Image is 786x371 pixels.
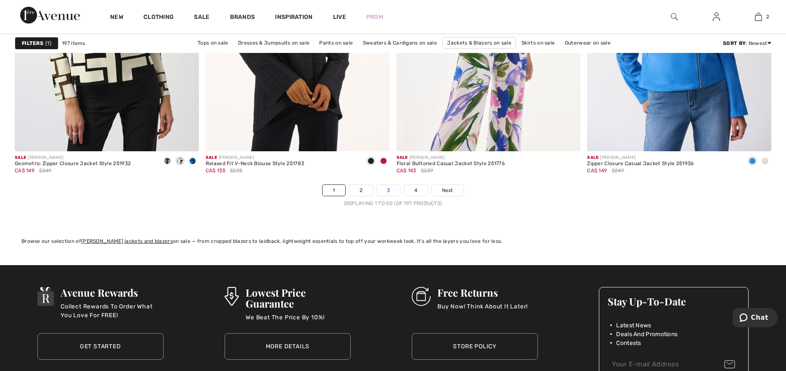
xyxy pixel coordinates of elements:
span: 1 [45,39,51,47]
a: Sale [194,13,209,22]
div: Relaxed Fit V-Neck Blouse Style 251783 [206,161,304,167]
strong: Filters [22,39,43,47]
a: 2 [738,12,779,22]
a: Tops on sale [193,37,233,48]
span: CA$ 143 [397,168,416,174]
a: Jackets & Blazers on sale [442,37,516,49]
div: Moonstone/black [161,155,174,168]
div: Moonstone [759,155,771,168]
p: We Beat The Price By 10%! [246,313,351,330]
a: 2 [349,185,373,196]
p: Buy Now! Think About It Later! [437,302,528,319]
span: $249 [612,167,624,174]
img: 1ère Avenue [20,7,80,24]
a: 3 [377,185,400,196]
div: Geometric Zipper Closure Jacket Style 251932 [15,161,131,167]
div: Coastal blue [746,155,759,168]
a: Clothing [143,13,174,22]
span: Inspiration [275,13,312,22]
div: [PERSON_NAME] [587,155,693,161]
div: Floral Buttoned Casual Jacket Style 251776 [397,161,505,167]
h3: Lowest Price Guarantee [246,287,351,309]
span: Sale [206,155,217,160]
a: New [110,13,123,22]
div: Vanilla/Black [174,155,186,168]
h3: Free Returns [437,287,528,298]
span: CA$ 135 [206,168,225,174]
a: Next [432,185,463,196]
p: Collect Rewards To Order What You Love For FREE! [61,302,163,319]
a: 1 [323,185,345,196]
div: : Newest [723,39,771,47]
img: Avenue Rewards [37,287,54,306]
a: Sweaters & Cardigans on sale [359,37,441,48]
span: Next [442,187,453,194]
a: More Details [225,333,351,360]
div: Midnight Blue [365,155,377,168]
div: [PERSON_NAME] [15,155,131,161]
a: [PERSON_NAME] jackets and blazers [81,238,173,244]
strong: Sort By [723,40,746,46]
a: Pants on sale [315,37,357,48]
span: Latest News [616,321,651,330]
nav: Page navigation [15,184,771,207]
span: Sale [587,155,598,160]
h3: Avenue Rewards [61,287,163,298]
span: CA$ 149 [15,168,34,174]
div: [PERSON_NAME] [206,155,304,161]
img: My Info [713,12,720,22]
div: Geranium [377,155,390,168]
a: Prom [366,13,383,21]
span: Contests [616,339,641,347]
span: 197 items [62,39,85,47]
a: Skirts on sale [517,37,559,48]
img: My Bag [755,12,762,22]
span: 2 [766,13,769,21]
div: Zipper Closure Casual Jacket Style 251936 [587,161,693,167]
div: Coastal blue/black [186,155,199,168]
a: Get Started [37,333,164,360]
span: $239 [421,167,433,174]
a: Brands [230,13,255,22]
div: [PERSON_NAME] [397,155,505,161]
a: Sign In [706,12,727,22]
a: 4 [404,185,427,196]
div: Displaying 1 to 50 (of 197 products) [15,200,771,207]
div: Browse our selection of on sale — from cropped blazers to laidback, lightweight essentials to top... [21,237,765,245]
img: search the website [671,12,678,22]
a: Live [333,13,346,21]
a: Outerwear on sale [561,37,615,48]
span: Sale [397,155,408,160]
img: Lowest Price Guarantee [225,287,239,306]
span: Sale [15,155,26,160]
span: $249 [39,167,51,174]
a: Store Policy [412,333,538,360]
span: Deals And Promotions [616,330,677,339]
span: $225 [230,167,242,174]
iframe: Opens a widget where you can chat to one of our agents [733,308,778,329]
h3: Stay Up-To-Date [608,296,740,307]
span: CA$ 149 [587,168,607,174]
a: Dresses & Jumpsuits on sale [234,37,314,48]
img: Free Returns [412,287,431,306]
